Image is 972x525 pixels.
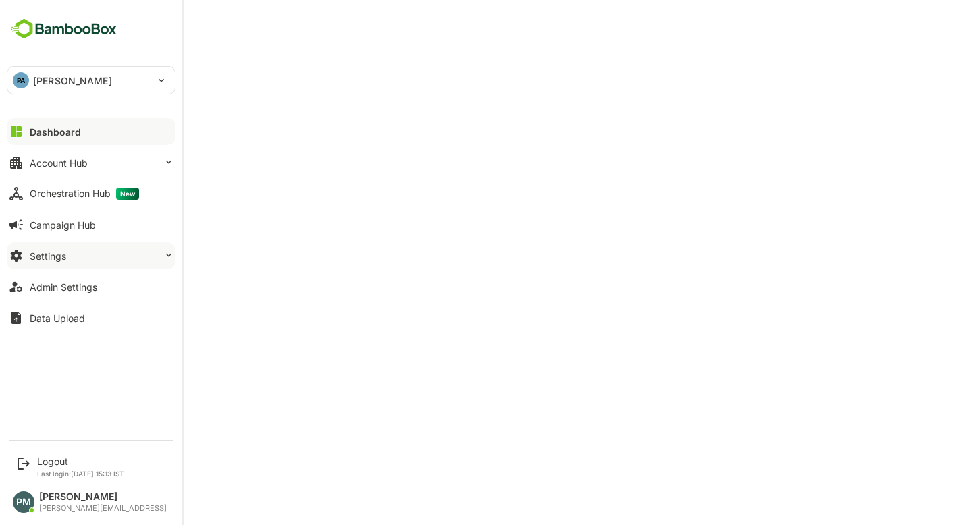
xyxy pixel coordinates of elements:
span: New [116,188,139,200]
button: Settings [7,242,175,269]
p: [PERSON_NAME] [33,74,112,88]
div: Campaign Hub [30,219,96,231]
div: Dashboard [30,126,81,138]
div: PM [13,491,34,513]
img: BambooboxFullLogoMark.5f36c76dfaba33ec1ec1367b70bb1252.svg [7,16,121,42]
div: Logout [37,455,124,467]
div: Account Hub [30,157,88,169]
div: Orchestration Hub [30,188,139,200]
button: Campaign Hub [7,211,175,238]
div: Settings [30,250,66,262]
div: Data Upload [30,312,85,324]
div: PA [13,72,29,88]
div: [PERSON_NAME] [39,491,167,503]
button: Account Hub [7,149,175,176]
div: [PERSON_NAME][EMAIL_ADDRESS] [39,504,167,513]
button: Dashboard [7,118,175,145]
button: Orchestration HubNew [7,180,175,207]
p: Last login: [DATE] 15:13 IST [37,470,124,478]
button: Admin Settings [7,273,175,300]
div: Admin Settings [30,281,97,293]
div: PA[PERSON_NAME] [7,67,175,94]
button: Data Upload [7,304,175,331]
